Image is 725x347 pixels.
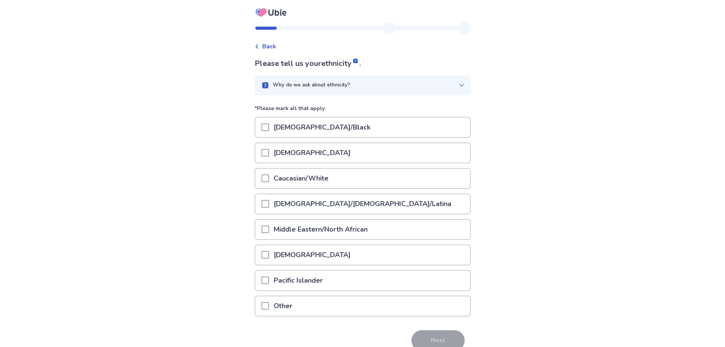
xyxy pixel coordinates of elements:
[273,82,350,89] p: Why do we ask about ethnicity?
[269,194,456,214] p: [DEMOGRAPHIC_DATA]/[DEMOGRAPHIC_DATA]/Latina
[255,58,471,69] p: Please tell us your .
[269,169,333,188] p: Caucasian/White
[321,58,359,69] span: ethnicity
[269,271,327,290] p: Pacific Islander
[255,104,471,117] p: *Please mark all that apply
[269,296,297,316] p: Other
[269,118,375,137] p: [DEMOGRAPHIC_DATA]/Black
[269,143,355,163] p: [DEMOGRAPHIC_DATA]
[269,245,355,265] p: [DEMOGRAPHIC_DATA]
[262,42,276,51] span: Back
[269,220,372,239] p: Middle Eastern/North African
